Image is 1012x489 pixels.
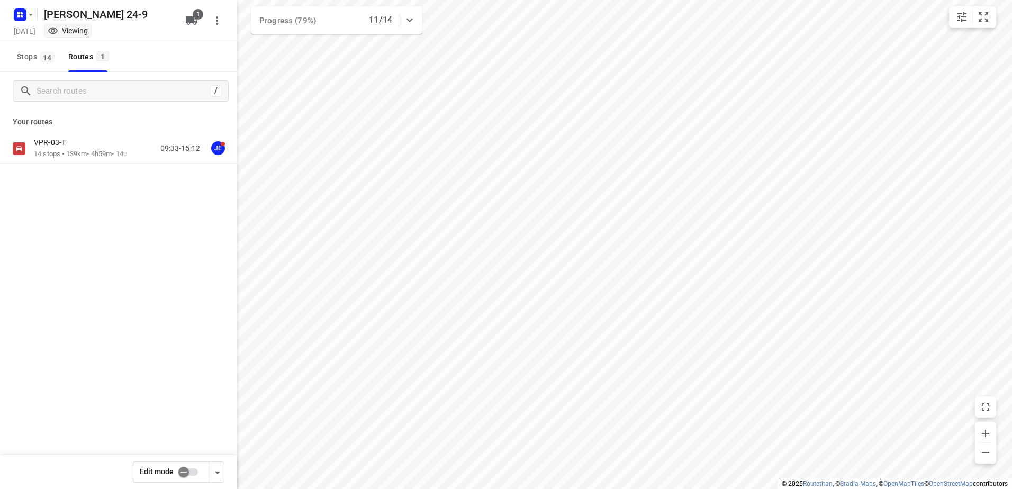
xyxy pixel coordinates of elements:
span: 1 [96,51,109,61]
span: Edit mode [140,467,174,476]
p: 14 stops • 139km • 4h59m • 14u [34,149,127,159]
li: © 2025 , © , © © contributors [782,480,1008,487]
button: 1 [181,10,202,31]
div: Driver app settings [211,465,224,478]
button: Map settings [951,6,972,28]
a: Routetitan [803,480,833,487]
span: Progress (79%) [259,16,316,25]
div: Routes [68,50,112,64]
div: Progress (79%)11/14 [251,6,422,34]
div: You are currently in view mode. To make any changes, go to edit project. [48,25,88,36]
span: 1 [193,9,203,20]
a: OpenStreetMap [929,480,973,487]
span: 14 [40,52,55,62]
span: Stops [17,50,58,64]
div: small contained button group [949,6,996,28]
a: OpenMapTiles [883,480,924,487]
input: Search routes [37,83,210,99]
p: VPR-03-T [34,138,72,147]
button: More [206,10,228,31]
p: Your routes [13,116,224,128]
p: 09:33-15:12 [160,143,200,154]
button: Fit zoom [973,6,994,28]
p: 11/14 [369,14,392,26]
div: / [210,85,222,97]
a: Stadia Maps [840,480,876,487]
